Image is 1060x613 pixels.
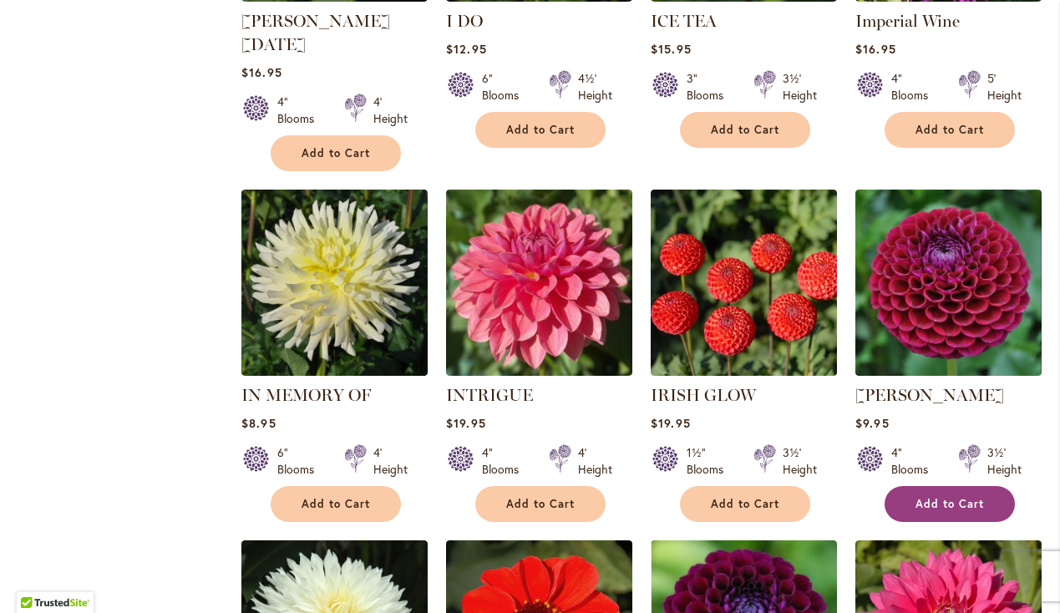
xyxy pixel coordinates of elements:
[506,123,575,137] span: Add to Cart
[446,11,483,31] a: I DO
[783,70,817,104] div: 3½' Height
[651,11,717,31] a: ICE TEA
[885,112,1015,148] button: Add to Cart
[446,385,533,405] a: INTRIGUE
[271,486,401,522] button: Add to Cart
[855,41,895,57] span: $16.95
[302,497,370,511] span: Add to Cart
[446,41,486,57] span: $12.95
[651,363,837,379] a: IRISH GLOW
[651,415,690,431] span: $19.95
[302,146,370,160] span: Add to Cart
[475,112,606,148] button: Add to Cart
[578,444,612,478] div: 4' Height
[241,64,281,80] span: $16.95
[915,123,984,137] span: Add to Cart
[241,385,371,405] a: IN MEMORY OF
[855,385,1004,405] a: [PERSON_NAME]
[241,363,428,379] a: IN MEMORY OF
[578,70,612,104] div: 4½' Height
[506,497,575,511] span: Add to Cart
[651,190,837,376] img: IRISH GLOW
[855,11,960,31] a: Imperial Wine
[987,444,1022,478] div: 3½' Height
[241,11,390,54] a: [PERSON_NAME] [DATE]
[271,135,401,171] button: Add to Cart
[855,190,1042,376] img: Ivanetti
[680,112,810,148] button: Add to Cart
[711,497,779,511] span: Add to Cart
[241,190,428,376] img: IN MEMORY OF
[687,444,733,478] div: 1½" Blooms
[277,94,324,127] div: 4" Blooms
[475,486,606,522] button: Add to Cart
[687,70,733,104] div: 3" Blooms
[446,415,485,431] span: $19.95
[241,415,276,431] span: $8.95
[891,444,938,478] div: 4" Blooms
[987,70,1022,104] div: 5' Height
[373,94,408,127] div: 4' Height
[446,363,632,379] a: INTRIGUE
[855,415,889,431] span: $9.95
[915,497,984,511] span: Add to Cart
[680,486,810,522] button: Add to Cart
[891,70,938,104] div: 4" Blooms
[651,41,691,57] span: $15.95
[13,554,59,600] iframe: Launch Accessibility Center
[885,486,1015,522] button: Add to Cart
[783,444,817,478] div: 3½' Height
[482,444,529,478] div: 4" Blooms
[373,444,408,478] div: 4' Height
[711,123,779,137] span: Add to Cart
[651,385,756,405] a: IRISH GLOW
[482,70,529,104] div: 6" Blooms
[855,363,1042,379] a: Ivanetti
[446,190,632,376] img: INTRIGUE
[277,444,324,478] div: 6" Blooms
